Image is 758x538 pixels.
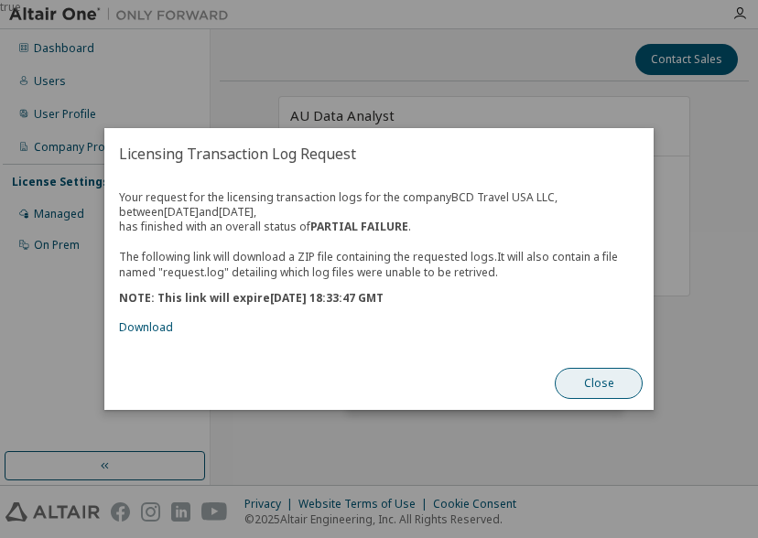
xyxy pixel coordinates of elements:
[119,190,639,335] div: Your request for the licensing transaction logs for the company BCD Travel USA LLC , between [DAT...
[119,290,384,306] b: NOTE: This link will expire [DATE] 18:33:47 GMT
[119,319,173,335] a: Download
[104,128,654,179] h2: Licensing Transaction Log Request
[555,368,643,399] button: Close
[310,219,408,234] b: PARTIAL FAILURE
[119,249,639,280] p: The following link will download a ZIP file containing the requested logs. It will also contain a...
